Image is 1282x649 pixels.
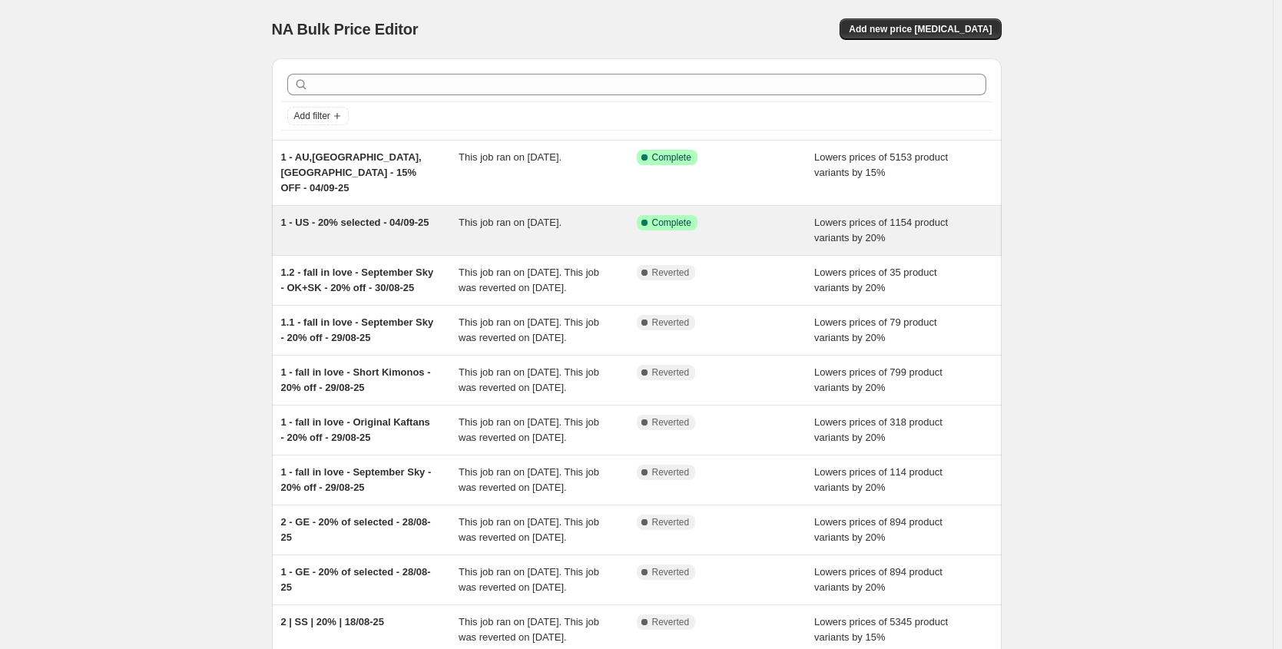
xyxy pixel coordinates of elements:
span: Lowers prices of 894 product variants by 20% [814,566,942,593]
span: 2 - GE - 20% of selected - 28/08-25 [281,516,431,543]
span: Lowers prices of 114 product variants by 20% [814,466,942,493]
span: Lowers prices of 5153 product variants by 15% [814,151,948,178]
span: NA Bulk Price Editor [272,21,419,38]
span: 1.2 - fall in love - September Sky - OK+SK - 20% off - 30/08-25 [281,267,434,293]
span: This job ran on [DATE]. This job was reverted on [DATE]. [459,366,599,393]
span: Lowers prices of 894 product variants by 20% [814,516,942,543]
span: Reverted [652,267,690,279]
span: 1 - US - 20% selected - 04/09-25 [281,217,429,228]
span: 1 - GE - 20% of selected - 28/08-25 [281,566,431,593]
span: 1 - fall in love - Short Kimonos - 20% off - 29/08-25 [281,366,431,393]
span: Reverted [652,566,690,578]
span: 1.1 - fall in love - September Sky - 20% off - 29/08-25 [281,316,434,343]
span: Lowers prices of 5345 product variants by 15% [814,616,948,643]
span: 1 - AU,[GEOGRAPHIC_DATA],[GEOGRAPHIC_DATA] - 15% OFF - 04/09-25 [281,151,422,194]
span: This job ran on [DATE]. This job was reverted on [DATE]. [459,267,599,293]
span: This job ran on [DATE]. This job was reverted on [DATE]. [459,416,599,443]
span: Add filter [294,110,330,122]
span: This job ran on [DATE]. This job was reverted on [DATE]. [459,616,599,643]
span: This job ran on [DATE]. This job was reverted on [DATE]. [459,316,599,343]
span: This job ran on [DATE]. This job was reverted on [DATE]. [459,516,599,543]
span: Reverted [652,516,690,528]
span: Add new price [MEDICAL_DATA] [849,23,992,35]
span: This job ran on [DATE]. [459,217,561,228]
span: Lowers prices of 318 product variants by 20% [814,416,942,443]
span: Lowers prices of 35 product variants by 20% [814,267,937,293]
span: Reverted [652,316,690,329]
span: 1 - fall in love - September Sky - 20% off - 29/08-25 [281,466,432,493]
span: This job ran on [DATE]. This job was reverted on [DATE]. [459,466,599,493]
span: This job ran on [DATE]. [459,151,561,163]
span: Lowers prices of 799 product variants by 20% [814,366,942,393]
span: This job ran on [DATE]. This job was reverted on [DATE]. [459,566,599,593]
span: Lowers prices of 79 product variants by 20% [814,316,937,343]
span: 2 | SS | 20% | 18/08-25 [281,616,385,627]
span: Reverted [652,616,690,628]
span: Lowers prices of 1154 product variants by 20% [814,217,948,243]
span: Reverted [652,466,690,478]
span: 1 - fall in love - Original Kaftans - 20% off - 29/08-25 [281,416,430,443]
button: Add filter [287,107,349,125]
span: Complete [652,217,691,229]
span: Reverted [652,366,690,379]
button: Add new price [MEDICAL_DATA] [840,18,1001,40]
span: Complete [652,151,691,164]
span: Reverted [652,416,690,429]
